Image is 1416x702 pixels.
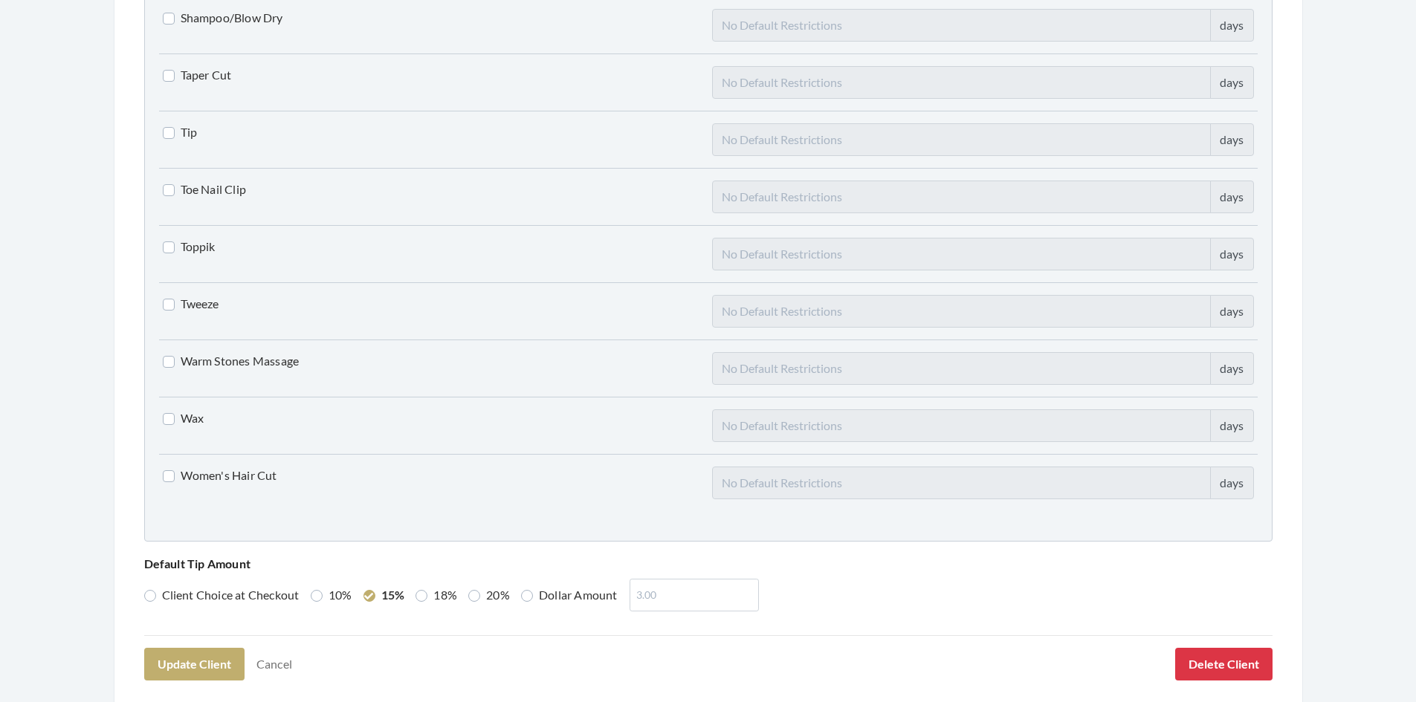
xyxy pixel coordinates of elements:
div: days [1210,238,1254,270]
input: No Default Restrictions [712,295,1211,328]
input: No Default Restrictions [712,9,1211,42]
label: 10% [311,586,352,604]
label: Warm Stones Massage [163,352,300,370]
input: No Default Restrictions [712,238,1211,270]
button: Update Client [144,648,245,680]
label: Shampoo/Blow Dry [163,9,283,27]
label: Toppik [163,238,216,256]
div: days [1210,123,1254,156]
div: days [1210,66,1254,99]
label: Dollar Amount [521,586,618,604]
label: Tip [163,123,198,141]
label: Tweeze [163,295,219,313]
div: days [1210,409,1254,442]
input: No Default Restrictions [712,123,1211,156]
input: No Default Restrictions [712,66,1211,99]
div: days [1210,352,1254,385]
label: 15% [363,586,405,604]
div: days [1210,181,1254,213]
div: days [1210,9,1254,42]
p: Default Tip Amount [144,553,1273,574]
div: days [1210,295,1254,328]
label: Toe Nail Clip [163,181,247,198]
label: 18% [416,586,457,604]
input: No Default Restrictions [712,467,1211,499]
a: Cancel [247,650,302,678]
input: 3.00 [630,579,759,611]
input: No Default Restrictions [712,181,1211,213]
input: No Default Restrictions [712,409,1211,442]
label: 20% [468,586,510,604]
div: days [1210,467,1254,499]
input: No Default Restrictions [712,352,1211,385]
button: Delete Client [1175,648,1273,680]
label: Taper Cut [163,66,232,84]
label: Women's Hair Cut [163,467,277,484]
label: Client Choice at Checkout [144,586,300,604]
label: Wax [163,409,204,427]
